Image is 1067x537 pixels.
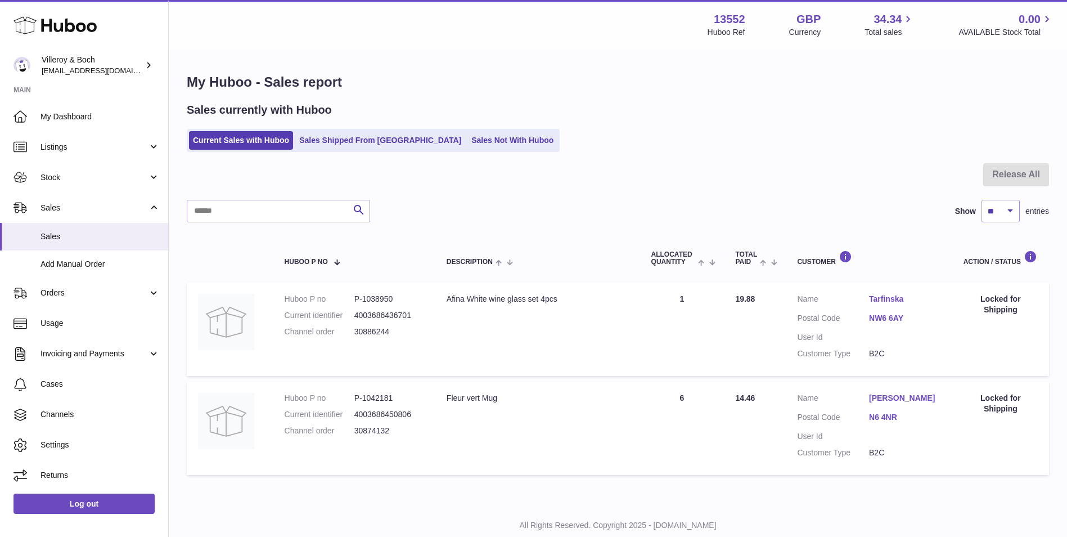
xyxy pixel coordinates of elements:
[651,251,695,266] span: ALLOCATED Quantity
[735,294,755,303] span: 19.88
[797,393,869,406] dt: Name
[285,409,354,420] dt: Current identifier
[285,294,354,305] dt: Huboo P no
[797,294,869,307] dt: Name
[40,203,148,213] span: Sales
[1019,12,1041,27] span: 0.00
[640,283,724,376] td: 1
[797,348,869,359] dt: Customer Type
[869,294,941,305] a: Tarfinska
[735,251,757,266] span: Total paid
[40,142,148,153] span: Listings
[354,294,424,305] dd: P-1038950
[797,412,869,426] dt: Postal Code
[198,393,254,449] img: no-photo.jpg
[40,318,160,329] span: Usage
[40,231,160,242] span: Sales
[797,313,869,326] dt: Postal Code
[955,206,976,217] label: Show
[13,494,155,514] a: Log out
[40,288,148,298] span: Orders
[285,310,354,321] dt: Current identifier
[40,111,160,122] span: My Dashboard
[198,294,254,350] img: no-photo.jpg
[797,431,869,442] dt: User Id
[958,27,1054,38] span: AVAILABLE Stock Total
[869,393,941,404] a: [PERSON_NAME]
[178,520,1058,531] p: All Rights Reserved. Copyright 2025 - [DOMAIN_NAME]
[447,294,629,305] div: Afina White wine glass set 4pcs
[796,12,821,27] strong: GBP
[640,382,724,475] td: 6
[869,348,941,359] dd: B2C
[187,102,332,118] h2: Sales currently with Huboo
[40,259,160,270] span: Add Manual Order
[964,294,1038,315] div: Locked for Shipping
[42,55,143,76] div: Villeroy & Boch
[964,250,1038,266] div: Action / Status
[189,131,293,150] a: Current Sales with Huboo
[964,393,1038,414] div: Locked for Shipping
[869,313,941,324] a: NW6 6AY
[13,57,30,74] img: internalAdmin-13552@internal.huboo.com
[869,447,941,458] dd: B2C
[467,131,557,150] a: Sales Not With Huboo
[874,12,902,27] span: 34.34
[40,470,160,481] span: Returns
[40,172,148,183] span: Stock
[958,12,1054,38] a: 0.00 AVAILABLE Stock Total
[285,393,354,404] dt: Huboo P no
[447,393,629,404] div: Fleur vert Mug
[797,332,869,343] dt: User Id
[42,66,165,75] span: [EMAIL_ADDRESS][DOMAIN_NAME]
[708,27,745,38] div: Huboo Ref
[1025,206,1049,217] span: entries
[865,12,915,38] a: 34.34 Total sales
[869,412,941,423] a: N6 4NR
[735,393,755,402] span: 14.46
[797,250,940,266] div: Customer
[295,131,465,150] a: Sales Shipped From [GEOGRAPHIC_DATA]
[354,326,424,337] dd: 30886244
[714,12,745,27] strong: 13552
[285,426,354,436] dt: Channel order
[354,393,424,404] dd: P-1042181
[187,73,1049,91] h1: My Huboo - Sales report
[285,326,354,337] dt: Channel order
[865,27,915,38] span: Total sales
[40,409,160,420] span: Channels
[797,447,869,458] dt: Customer Type
[354,310,424,321] dd: 4003686436701
[40,348,148,359] span: Invoicing and Payments
[40,440,160,450] span: Settings
[789,27,821,38] div: Currency
[354,426,424,436] dd: 30874132
[447,258,493,266] span: Description
[40,379,160,390] span: Cases
[285,258,328,266] span: Huboo P no
[354,409,424,420] dd: 4003686450806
